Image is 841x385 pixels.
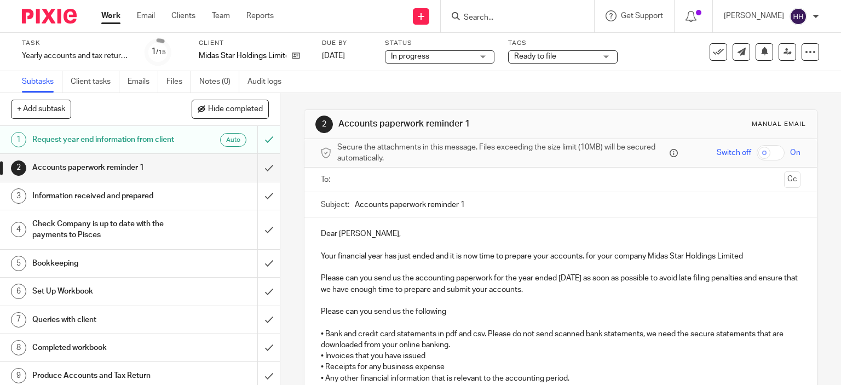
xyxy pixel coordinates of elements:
h1: Completed workbook [32,340,175,356]
a: Notes (0) [199,71,239,93]
div: 1 [11,132,26,147]
button: Cc [784,171,800,188]
h1: Set Up Workbook [32,283,175,300]
a: Subtasks [22,71,62,93]
span: Secure the attachments in this message. Files exceeding the size limit (10MB) will be secured aut... [337,142,667,164]
a: Client tasks [71,71,119,93]
div: 3 [11,188,26,204]
span: Get Support [621,12,663,20]
button: + Add subtask [11,100,71,118]
a: Clients [171,10,195,21]
a: Email [137,10,155,21]
span: On [790,147,800,158]
p: Dear [PERSON_NAME], [321,228,801,239]
p: Please can you send us the following [321,306,801,317]
h1: Bookkeeping [32,255,175,272]
p: • Bank and credit card statements in pdf and csv. Please do not send scanned bank statements, we ... [321,329,801,351]
span: Ready to file [514,53,556,60]
a: Audit logs [247,71,290,93]
p: • Invoices that you have issued [321,350,801,361]
div: Yearly accounts and tax return - Automatic - [DATE] [22,50,131,61]
label: To: [321,174,333,185]
a: Emails [128,71,158,93]
span: Switch off [717,147,751,158]
div: 4 [11,222,26,237]
a: Team [212,10,230,21]
p: • Any other financial information that is relevant to the accounting period. [321,373,801,384]
div: Manual email [752,120,806,129]
h1: Queries with client [32,312,175,328]
label: Due by [322,39,371,48]
div: Auto [220,133,246,147]
img: svg%3E [790,8,807,25]
label: Subject: [321,199,349,210]
div: 5 [11,256,26,271]
h1: Information received and prepared [32,188,175,204]
div: 9 [11,368,26,383]
a: Work [101,10,120,21]
p: [PERSON_NAME] [724,10,784,21]
div: 8 [11,340,26,355]
img: Pixie [22,9,77,24]
span: In progress [391,53,429,60]
label: Tags [508,39,618,48]
div: 2 [11,160,26,176]
div: 2 [315,116,333,133]
small: /15 [156,49,166,55]
div: 7 [11,312,26,327]
h1: Produce Accounts and Tax Return [32,367,175,384]
input: Search [463,13,561,23]
button: Hide completed [192,100,269,118]
p: Midas Star Holdings Limited [199,50,286,61]
p: • Receipts for any business expense [321,361,801,372]
div: 6 [11,284,26,299]
h1: Check Company is up to date with the payments to Pisces [32,216,175,244]
div: 1 [151,45,166,58]
p: Please can you send us the accounting paperwork for the year ended [DATE] as soon as possible to ... [321,273,801,295]
p: Your financial year has just ended and it is now time to prepare your accounts. for your company ... [321,251,801,262]
label: Status [385,39,494,48]
div: Yearly accounts and tax return - Automatic - November 2023 [22,50,131,61]
a: Files [166,71,191,93]
label: Client [199,39,308,48]
h1: Request year end information from client [32,131,175,148]
span: Hide completed [208,105,263,114]
label: Task [22,39,131,48]
h1: Accounts paperwork reminder 1 [32,159,175,176]
span: [DATE] [322,52,345,60]
h1: Accounts paperwork reminder 1 [338,118,584,130]
a: Reports [246,10,274,21]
